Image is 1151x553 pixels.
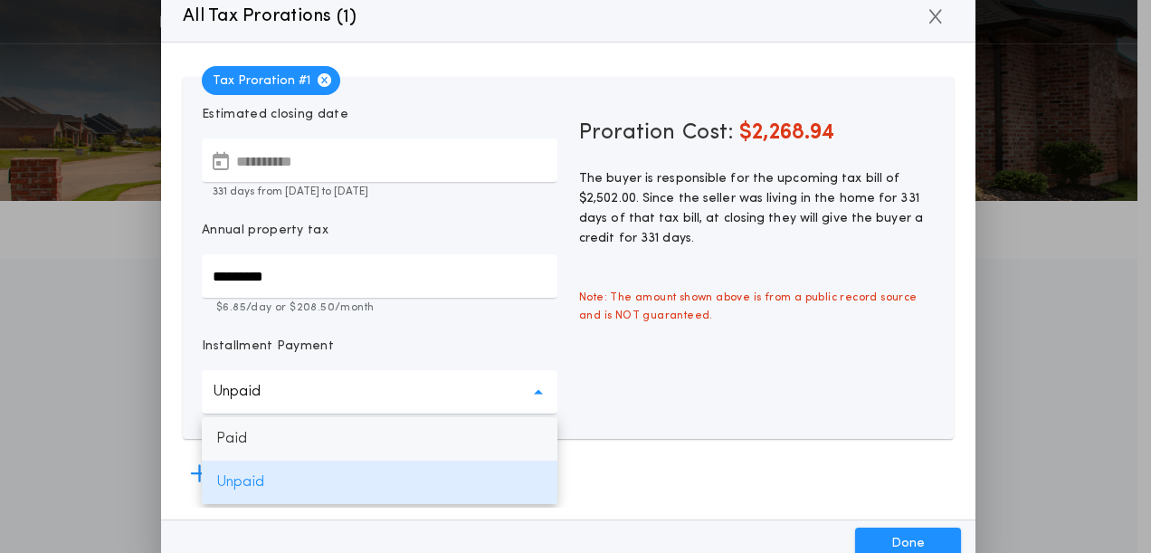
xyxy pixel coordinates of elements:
span: Note: The amount shown above is from a public record source and is NOT guaranteed. [568,278,946,336]
button: Unpaid [202,370,557,414]
p: All Tax Prorations ( ) [183,2,357,31]
span: $2,268.94 [739,122,834,144]
span: Cost: [682,122,734,144]
p: Paid [202,417,557,461]
p: $6.85 /day or $208.50 /month [202,300,557,316]
p: Estimated closing date [202,106,557,124]
p: Annual property tax [202,222,328,240]
p: 331 days from [DATE] to [DATE] [202,184,557,200]
p: Installment Payment [202,338,334,356]
span: 1 [343,8,349,26]
p: Unpaid [213,381,290,403]
ul: Unpaid [202,417,557,504]
span: Proration [579,119,675,148]
span: The buyer is responsible for the upcoming tax bill of $2,502.00. Since the seller was living in t... [579,172,923,245]
input: Annual property tax [202,254,557,298]
span: Tax Proration # 1 [202,66,340,95]
p: Unpaid [202,461,557,504]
